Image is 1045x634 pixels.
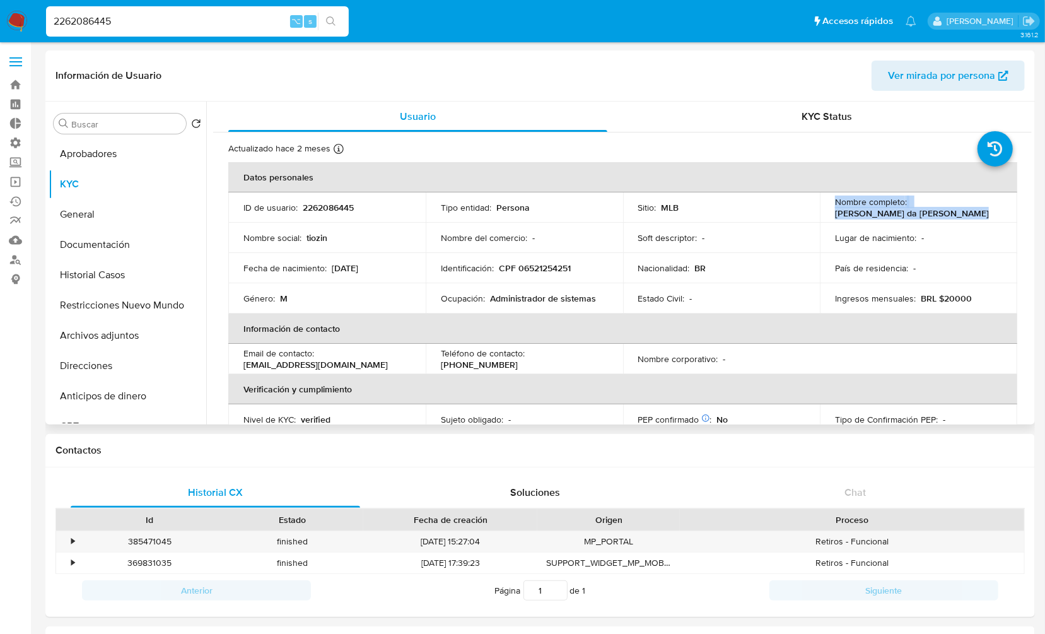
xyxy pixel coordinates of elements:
p: Sitio : [638,202,657,213]
button: Buscar [59,119,69,129]
span: 1 [583,584,586,597]
p: No [717,414,728,425]
a: Salir [1022,15,1036,28]
p: Lugar de nacimiento : [835,232,916,244]
div: Origen [546,514,671,526]
div: [DATE] 17:39:23 [363,553,537,573]
p: BRL $20000 [921,293,972,304]
p: - [690,293,692,304]
p: Nombre corporativo : [638,353,718,365]
a: Notificaciones [906,16,916,26]
p: Teléfono de contacto : [441,348,525,359]
span: s [308,15,312,27]
p: - [913,262,916,274]
p: Fecha de nacimiento : [243,262,327,274]
p: Ingresos mensuales : [835,293,916,304]
span: Usuario [400,109,436,124]
span: Accesos rápidos [822,15,893,28]
p: MLB [662,202,679,213]
p: M [280,293,288,304]
p: Sujeto obligado : [441,414,503,425]
div: 369831035 [78,553,221,573]
p: Estado Civil : [638,293,685,304]
div: Estado [230,514,354,526]
p: Email de contacto : [243,348,314,359]
p: [DATE] [332,262,358,274]
p: Ocupación : [441,293,485,304]
th: Datos personales [228,162,1017,192]
p: Nivel de KYC : [243,414,296,425]
h1: Información de Usuario [55,69,161,82]
p: Administrador de sistemas [490,293,596,304]
th: Información de contacto [228,314,1017,344]
p: CPF 06521254251 [499,262,571,274]
div: Proceso [689,514,1015,526]
p: BR [695,262,706,274]
p: Actualizado hace 2 meses [228,143,330,155]
button: Ver mirada por persona [872,61,1025,91]
div: Retiros - Funcional [680,553,1024,573]
p: jessica.fukman@mercadolibre.com [947,15,1018,27]
p: - [921,232,924,244]
p: - [508,414,511,425]
button: Restricciones Nuevo Mundo [49,290,206,320]
p: Tipo de Confirmación PEP : [835,414,938,425]
p: - [723,353,726,365]
p: verified [301,414,330,425]
div: 385471045 [78,531,221,552]
button: Anterior [82,580,311,601]
div: Fecha de creación [372,514,528,526]
button: General [49,199,206,230]
button: search-icon [318,13,344,30]
p: PEP confirmado : [638,414,712,425]
span: Historial CX [188,485,243,500]
span: Soluciones [510,485,560,500]
input: Buscar [71,119,181,130]
div: Retiros - Funcional [680,531,1024,552]
button: Archivos adjuntos [49,320,206,351]
p: 2262086445 [303,202,354,213]
div: MP_PORTAL [537,531,680,552]
p: Persona [496,202,530,213]
div: finished [221,531,363,552]
p: Nombre del comercio : [441,232,527,244]
span: Página de [495,580,586,601]
div: SUPPORT_WIDGET_MP_MOBILE [537,553,680,573]
p: Identificación : [441,262,494,274]
span: ⌥ [291,15,301,27]
p: tiozin [306,232,327,244]
button: Documentación [49,230,206,260]
p: - [532,232,535,244]
p: [PERSON_NAME] da [PERSON_NAME] [835,208,989,219]
p: País de residencia : [835,262,908,274]
span: Ver mirada por persona [888,61,995,91]
th: Verificación y cumplimiento [228,374,1017,404]
p: - [943,414,945,425]
p: [EMAIL_ADDRESS][DOMAIN_NAME] [243,359,388,370]
p: Tipo entidad : [441,202,491,213]
button: Direcciones [49,351,206,381]
div: • [71,557,74,569]
button: KYC [49,169,206,199]
button: Volver al orden por defecto [191,119,201,132]
button: CBT [49,411,206,442]
button: Siguiente [769,580,998,601]
button: Anticipos de dinero [49,381,206,411]
p: [PHONE_NUMBER] [441,359,518,370]
div: finished [221,553,363,573]
p: Nombre social : [243,232,301,244]
input: Buscar usuario o caso... [46,13,349,30]
h1: Contactos [55,444,1025,457]
p: Género : [243,293,275,304]
p: Nombre completo : [835,196,907,208]
span: KYC Status [802,109,853,124]
p: Nacionalidad : [638,262,690,274]
div: [DATE] 15:27:04 [363,531,537,552]
div: • [71,536,74,548]
p: ID de usuario : [243,202,298,213]
p: - [703,232,705,244]
button: Historial Casos [49,260,206,290]
button: Aprobadores [49,139,206,169]
p: Soft descriptor : [638,232,698,244]
div: Id [87,514,212,526]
